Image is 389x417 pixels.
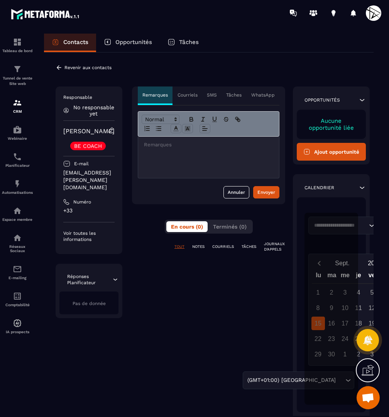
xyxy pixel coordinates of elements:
button: En cours (0) [166,221,208,232]
img: formation [13,64,22,74]
p: +33 [63,207,115,214]
p: Voir toutes les informations [63,230,115,242]
img: formation [13,37,22,47]
p: Comptabilité [2,303,33,307]
button: Terminés (0) [208,221,251,232]
p: Remarques [142,92,168,98]
a: automationsautomationsAutomatisations [2,173,33,200]
a: [PERSON_NAME] [63,127,115,135]
p: E-mail [74,161,89,167]
span: (GMT+01:00) [GEOGRAPHIC_DATA] [246,376,338,385]
a: formationformationTableau de bord [2,32,33,59]
p: E-mailing [2,276,33,280]
span: Terminés (0) [213,224,247,230]
p: Tableau de bord [2,49,33,53]
span: Pas de donnée [73,301,106,306]
img: accountant [13,292,22,301]
div: 11 [352,301,365,315]
a: formationformationTunnel de vente Site web [2,59,33,92]
a: automationsautomationsWebinaire [2,119,33,146]
p: NOTES [192,244,205,249]
p: IA prospects [2,330,33,334]
a: Opportunités [96,34,160,52]
a: schedulerschedulerPlanificateur [2,146,33,173]
div: 4 [352,286,365,299]
div: Search for option [243,371,354,389]
a: social-networksocial-networkRéseaux Sociaux [2,227,33,259]
p: Planificateur [2,163,33,168]
p: Calendrier [304,185,334,191]
p: Tâches [226,92,242,98]
a: formationformationCRM [2,92,33,119]
p: CRM [2,109,33,114]
p: SMS [207,92,217,98]
button: Envoyer [253,186,279,198]
a: Contacts [44,34,96,52]
p: Webinaire [2,136,33,141]
p: Opportunités [304,97,340,103]
img: email [13,264,22,274]
p: [EMAIL_ADDRESS][PERSON_NAME][DOMAIN_NAME] [63,169,115,191]
div: 5 [365,286,379,299]
p: Réseaux Sociaux [2,244,33,253]
div: je [352,270,365,283]
img: automations [13,206,22,215]
img: automations [13,125,22,134]
p: Revenir aux contacts [64,65,112,70]
a: emailemailE-mailing [2,259,33,286]
img: social-network [13,233,22,242]
p: Réponses Planificateur [67,273,112,286]
p: Numéro [73,199,91,205]
p: Opportunités [115,39,152,46]
a: automationsautomationsEspace membre [2,200,33,227]
div: 12 [365,301,379,315]
p: Courriels [178,92,198,98]
p: BE COACH [74,143,102,149]
img: scheduler [13,152,22,161]
p: Automatisations [2,190,33,195]
img: formation [13,98,22,107]
p: Responsable [63,94,115,100]
span: En cours (0) [171,224,203,230]
div: Ouvrir le chat [357,386,380,409]
p: COURRIELS [212,244,234,249]
p: Aucune opportunité liée [304,117,358,131]
img: automations [13,179,22,188]
div: 19 [365,317,379,330]
a: Tâches [160,34,206,52]
div: Envoyer [257,188,275,196]
p: JOURNAUX D'APPELS [264,241,285,252]
p: Tâches [179,39,199,46]
div: 18 [352,317,365,330]
p: No responsable yet [73,104,115,117]
button: Ajout opportunité [297,143,366,161]
p: TOUT [174,244,184,249]
a: accountantaccountantComptabilité [2,286,33,313]
img: logo [11,7,80,21]
p: Tunnel de vente Site web [2,76,33,86]
p: Contacts [63,39,88,46]
p: WhatsApp [251,92,275,98]
p: Espace membre [2,217,33,222]
button: Annuler [223,186,249,198]
div: ve [365,270,379,283]
p: TÂCHES [242,244,256,249]
img: automations [13,319,22,328]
